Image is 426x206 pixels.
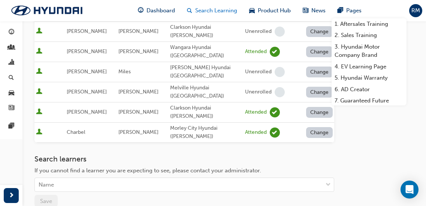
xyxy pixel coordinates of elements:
button: Change [306,127,333,138]
a: pages-iconPages [332,3,368,18]
span: [PERSON_NAME] [67,89,107,95]
a: 3. Hyundai Motor Company Brand [332,41,407,61]
span: learningRecordVerb_ATTEND-icon [270,127,280,138]
button: RM [409,4,422,17]
span: guage-icon [9,29,14,36]
span: pages-icon [9,123,14,130]
div: Attended [245,48,267,55]
span: guage-icon [138,6,143,15]
span: [PERSON_NAME] [67,68,107,75]
span: news-icon [9,105,14,112]
a: 5. Hyundai Warranty [332,72,407,84]
span: [PERSON_NAME] [118,109,158,115]
span: User is active [36,108,42,116]
a: 7. Guaranteed Future Value [332,95,407,115]
div: Open Intercom Messenger [401,181,419,199]
span: [PERSON_NAME] [67,48,107,55]
span: chart-icon [9,59,14,66]
div: Clarkson Hyundai ([PERSON_NAME]) [170,104,242,121]
span: User is active [36,48,42,55]
a: 1. Aftersales Training [332,18,407,30]
button: Change [306,46,333,57]
div: Melville Hyundai ([GEOGRAPHIC_DATA]) [170,84,242,101]
span: car-icon [249,6,255,15]
div: Attended [245,109,267,116]
div: Morley City Hyundai ([PERSON_NAME]) [170,124,242,141]
span: learningRecordVerb_ATTEND-icon [270,107,280,117]
span: [PERSON_NAME] [118,48,158,55]
button: Change [306,87,333,98]
span: [PERSON_NAME] [118,28,158,34]
a: 2. Sales Training [332,30,407,41]
button: Change [306,107,333,118]
span: [PERSON_NAME] [118,129,158,135]
span: Search Learning [195,6,237,15]
a: guage-iconDashboard [132,3,181,18]
span: down-icon [326,180,331,190]
div: Unenrolled [245,28,272,35]
span: User is active [36,129,42,136]
div: Name [39,181,54,189]
a: news-iconNews [297,3,332,18]
a: search-iconSearch Learning [181,3,243,18]
span: [PERSON_NAME] [118,89,158,95]
span: [PERSON_NAME] [67,109,107,115]
span: [PERSON_NAME] [67,28,107,34]
img: Trak [4,3,90,18]
span: Miles [118,68,131,75]
span: people-icon [9,44,14,51]
span: Charbel [67,129,85,135]
span: news-icon [303,6,308,15]
span: User is active [36,88,42,96]
span: car-icon [9,90,14,96]
span: Dashboard [146,6,175,15]
span: pages-icon [338,6,343,15]
span: If you cannot find a learner you are expecting to see, please contact your administrator. [34,167,261,174]
span: User is active [36,68,42,76]
span: search-icon [187,6,192,15]
span: Save [40,198,52,205]
button: Change [306,26,333,37]
div: [PERSON_NAME] Hyundai ([GEOGRAPHIC_DATA]) [170,64,242,80]
a: 6. AD Creator [332,84,407,95]
div: Attended [245,129,267,136]
button: Change [306,67,333,77]
span: next-icon [9,191,14,200]
span: learningRecordVerb_NONE-icon [275,87,285,97]
span: learningRecordVerb_NONE-icon [275,27,285,37]
div: Unenrolled [245,89,272,96]
a: car-iconProduct Hub [243,3,297,18]
span: learningRecordVerb_ATTEND-icon [270,47,280,57]
h3: Search learners [34,155,334,163]
div: Unenrolled [245,68,272,76]
a: 4. EV Learning Page [332,61,407,73]
span: Product Hub [258,6,291,15]
span: News [311,6,326,15]
span: RM [411,6,420,15]
span: learningRecordVerb_NONE-icon [275,67,285,77]
span: Pages [346,6,362,15]
span: User is active [36,28,42,35]
div: Wangara Hyundai ([GEOGRAPHIC_DATA]) [170,43,242,60]
div: Clarkson Hyundai ([PERSON_NAME]) [170,23,242,40]
span: search-icon [9,75,14,82]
